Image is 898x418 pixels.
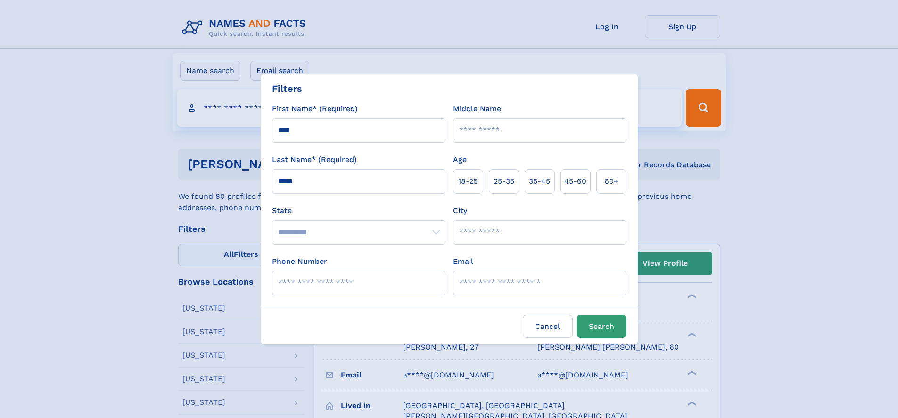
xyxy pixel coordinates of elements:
label: Last Name* (Required) [272,154,357,165]
span: 35‑45 [529,176,550,187]
label: First Name* (Required) [272,103,358,115]
div: Filters [272,82,302,96]
span: 18‑25 [458,176,478,187]
label: Middle Name [453,103,501,115]
label: City [453,205,467,216]
span: 45‑60 [564,176,586,187]
label: Email [453,256,473,267]
label: Age [453,154,467,165]
span: 60+ [604,176,618,187]
label: Phone Number [272,256,327,267]
label: State [272,205,445,216]
span: 25‑35 [494,176,514,187]
button: Search [577,315,626,338]
label: Cancel [523,315,573,338]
